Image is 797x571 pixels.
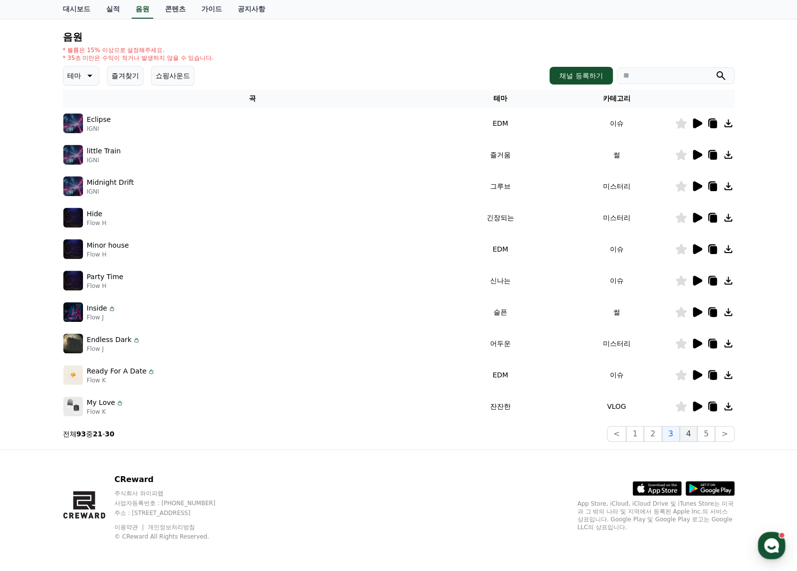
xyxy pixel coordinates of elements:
td: 그루브 [442,171,558,202]
td: 이슈 [558,265,674,296]
p: Flow J [87,345,140,353]
img: music [63,208,83,228]
span: 홈 [31,326,37,334]
td: 이슈 [558,233,674,265]
img: music [63,114,83,133]
p: little Train [87,146,121,156]
th: 테마 [442,89,558,108]
button: 5 [697,426,715,442]
p: Flow J [87,314,116,321]
p: Flow K [87,376,156,384]
button: 채널 등록하기 [550,67,612,85]
p: IGNI [87,125,111,133]
button: 테마 [63,66,99,86]
th: 곡 [63,89,442,108]
p: CReward [114,474,234,485]
p: * 35초 미만은 수익이 적거나 발생하지 않을 수 있습니다. [63,54,214,62]
img: music [63,365,83,385]
p: © CReward All Rights Reserved. [114,533,234,541]
td: 신나는 [442,265,558,296]
td: 잔잔한 [442,391,558,422]
td: 슬픈 [442,296,558,328]
p: Flow H [87,282,124,290]
p: Endless Dark [87,335,132,345]
button: < [607,426,626,442]
td: 이슈 [558,359,674,391]
a: 이용약관 [114,524,145,531]
button: 쇼핑사운드 [151,66,194,86]
p: Flow H [87,251,129,258]
td: EDM [442,233,558,265]
strong: 30 [105,430,114,438]
td: 이슈 [558,108,674,139]
p: App Store, iCloud, iCloud Drive 및 iTunes Store는 미국과 그 밖의 나라 및 지역에서 등록된 Apple Inc.의 서비스 상표입니다. Goo... [577,500,735,531]
p: Inside [87,303,108,314]
p: Minor house [87,240,129,251]
p: Flow H [87,219,107,227]
td: 미스터리 [558,328,674,359]
img: music [63,176,83,196]
td: 즐거움 [442,139,558,171]
strong: 21 [93,430,102,438]
p: 사업자등록번호 : [PHONE_NUMBER] [114,499,234,507]
p: Midnight Drift [87,177,134,188]
td: 미스터리 [558,171,674,202]
p: IGNI [87,188,134,196]
img: music [63,334,83,353]
td: VLOG [558,391,674,422]
p: Flow K [87,408,124,416]
h4: 음원 [63,31,735,42]
p: Party Time [87,272,124,282]
th: 카테고리 [558,89,674,108]
a: 대화 [65,312,127,336]
p: Eclipse [87,114,111,125]
strong: 93 [77,430,86,438]
p: My Love [87,398,115,408]
button: 즐겨찾기 [107,66,143,86]
td: EDM [442,108,558,139]
span: 대화 [90,327,102,335]
button: > [715,426,734,442]
td: 썰 [558,296,674,328]
td: 긴장되는 [442,202,558,233]
img: music [63,239,83,259]
td: 썰 [558,139,674,171]
p: 전체 중 - [63,429,115,439]
button: 2 [644,426,661,442]
p: 주소 : [STREET_ADDRESS] [114,509,234,517]
td: EDM [442,359,558,391]
img: music [63,145,83,165]
p: IGNI [87,156,121,164]
p: 주식회사 와이피랩 [114,489,234,497]
p: * 볼륨은 15% 이상으로 설정해주세요. [63,46,214,54]
button: 4 [680,426,697,442]
p: Hide [87,209,103,219]
img: music [63,397,83,416]
button: 1 [626,426,644,442]
a: 개인정보처리방침 [148,524,195,531]
span: 설정 [152,326,164,334]
button: 3 [662,426,680,442]
a: 설정 [127,312,189,336]
a: 홈 [3,312,65,336]
img: music [63,271,83,290]
p: Ready For A Date [87,366,147,376]
td: 미스터리 [558,202,674,233]
img: music [63,302,83,322]
td: 어두운 [442,328,558,359]
p: 테마 [67,69,81,83]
